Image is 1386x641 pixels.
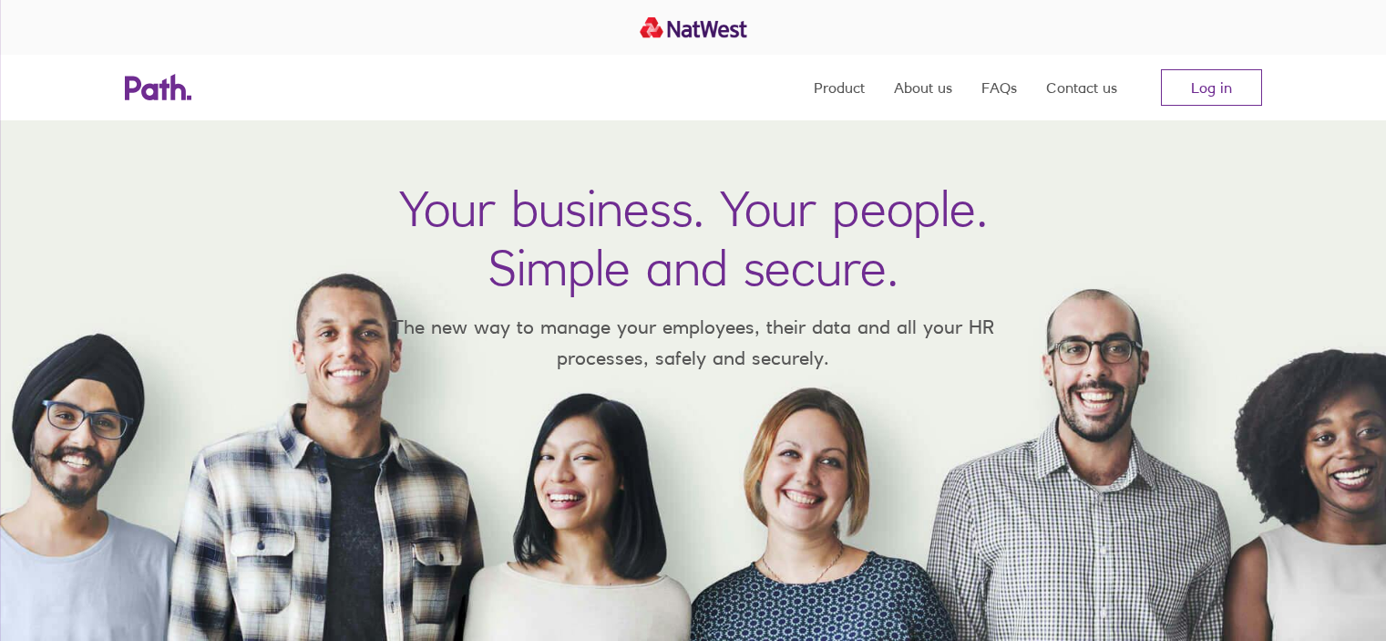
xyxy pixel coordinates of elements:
[399,179,988,297] h1: Your business. Your people. Simple and secure.
[1161,69,1262,106] a: Log in
[1046,55,1117,120] a: Contact us
[365,312,1022,373] p: The new way to manage your employees, their data and all your HR processes, safely and securely.
[814,55,865,120] a: Product
[981,55,1017,120] a: FAQs
[894,55,952,120] a: About us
